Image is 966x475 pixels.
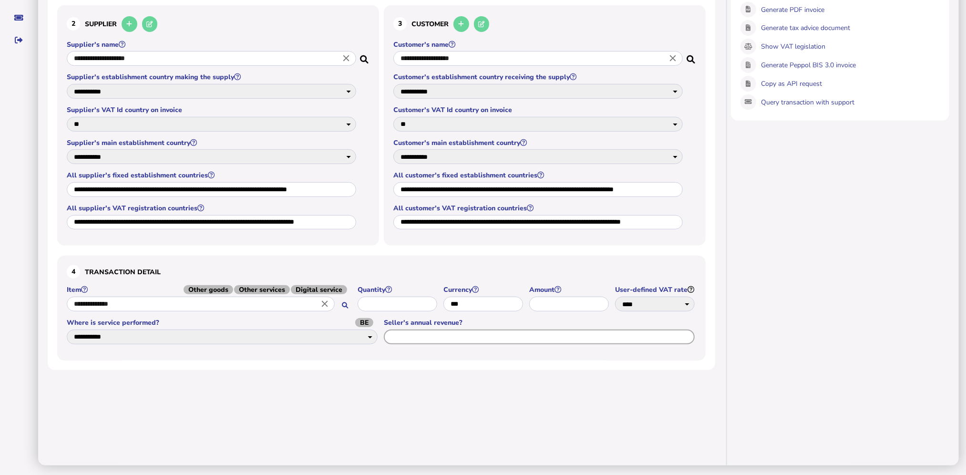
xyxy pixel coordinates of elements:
button: Sign out [9,30,29,50]
label: Customer's establishment country receiving the supply [393,72,684,82]
div: 3 [393,17,407,31]
label: Customer's name [393,40,684,49]
i: Search for a dummy customer [687,52,696,60]
i: Close [319,299,330,310]
label: Amount [529,285,610,294]
label: All supplier's VAT registration countries [67,204,358,213]
section: Define the item, and answer additional questions [57,256,706,360]
label: All customer's VAT registration countries [393,204,684,213]
label: User-defined VAT rate [615,285,696,294]
label: All customer's fixed establishment countries [393,171,684,180]
button: Raise a support ticket [9,8,29,28]
button: Search for an item by HS code or use natural language description [337,298,353,313]
i: Close [668,53,678,64]
i: Search for a dummy seller [360,52,370,60]
label: Supplier's establishment country making the supply [67,72,358,82]
button: Edit selected supplier in the database [142,16,158,32]
div: 4 [67,265,80,279]
label: Seller's annual revenue? [384,318,696,327]
section: Define the seller [57,5,379,246]
span: Other goods [184,285,233,294]
button: Add a new customer to the database [453,16,469,32]
label: Supplier's main establishment country [67,138,358,147]
label: All supplier's fixed establishment countries [67,171,358,180]
span: Digital service [291,285,347,294]
h3: Transaction detail [67,265,696,279]
i: Close [341,53,351,64]
button: Add a new supplier to the database [122,16,137,32]
label: Customer's VAT Id country on invoice [393,105,684,114]
span: Other services [234,285,290,294]
label: Customer's main establishment country [393,138,684,147]
h3: Customer [393,15,696,33]
label: Where is service performed? [67,318,379,327]
span: BE [355,318,373,327]
label: Supplier's name [67,40,358,49]
button: Edit selected customer in the database [474,16,490,32]
label: Supplier's VAT Id country on invoice [67,105,358,114]
h3: Supplier [67,15,370,33]
div: 2 [67,17,80,31]
label: Quantity [358,285,439,294]
label: Currency [443,285,524,294]
label: Item [67,285,353,294]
